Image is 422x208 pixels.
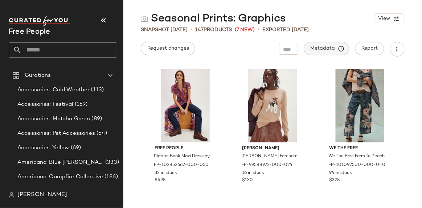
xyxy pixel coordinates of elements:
[329,162,386,169] span: FP-101092500-000-040
[104,187,119,196] span: (294)
[154,153,216,160] span: Picture Book Maxi Dress by Free People in Purple, Size: XS
[241,153,303,160] span: [PERSON_NAME] Fareham Knitted Sweater at Free People in [GEOGRAPHIC_DATA], Size: US 4
[147,46,189,51] span: Request changes
[104,158,119,167] span: (333)
[324,69,397,142] img: 101092500_040_e
[378,16,390,22] span: View
[242,145,303,152] span: [PERSON_NAME]
[374,13,405,24] button: View
[95,129,107,138] span: (54)
[9,16,70,26] img: cfy_white_logo.C9jOOHJF.svg
[329,170,352,176] span: 94 in stock
[154,162,209,169] span: FP-102852662-000-050
[155,145,216,152] span: Free People
[17,86,90,94] span: Accessories: Cold Weather
[73,100,88,109] span: (159)
[155,177,166,184] span: $498
[17,100,73,109] span: Accessories: Festival
[141,26,188,34] span: Snapshot [DATE]
[90,115,102,123] span: (89)
[195,26,232,34] div: Products
[103,173,118,181] span: (186)
[25,71,51,80] span: Curations
[17,158,104,167] span: Americana: Blue [PERSON_NAME] Baby
[69,144,81,152] span: (69)
[17,144,69,152] span: Accessories: Yellow
[241,162,292,169] span: FP-99588972-000-024
[155,170,177,176] span: 32 in stock
[149,69,222,142] img: 102852662_050_a
[141,12,286,26] div: Seasonal Prints: Graphics
[141,15,148,22] img: svg%3e
[190,25,192,34] span: •
[17,187,104,196] span: Americana: Country Line Festival
[242,170,264,176] span: 16 in stock
[258,25,259,34] span: •
[17,129,95,138] span: Accessories: Pet Accessories
[9,28,50,36] span: Current Company Name
[355,42,384,55] button: Report
[17,173,103,181] span: Americana: Campfire Collective
[242,177,253,184] span: $130
[141,42,195,55] button: Request changes
[17,191,67,199] span: [PERSON_NAME]
[195,27,204,33] span: 147
[329,177,340,184] span: $328
[9,192,15,198] img: svg%3e
[310,45,343,52] span: Metadata
[329,153,390,160] span: We The Free Farm To Peach Jeans at Free People in Dark Wash, Size: 30
[304,42,349,55] button: Metadata
[361,46,378,51] span: Report
[235,26,255,34] span: (7 New)
[17,115,90,123] span: Accessories: Matcha Green
[236,69,309,142] img: 99588972_024_a
[90,86,104,94] span: (113)
[329,145,391,152] span: We The Free
[262,26,309,34] p: Exported [DATE]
